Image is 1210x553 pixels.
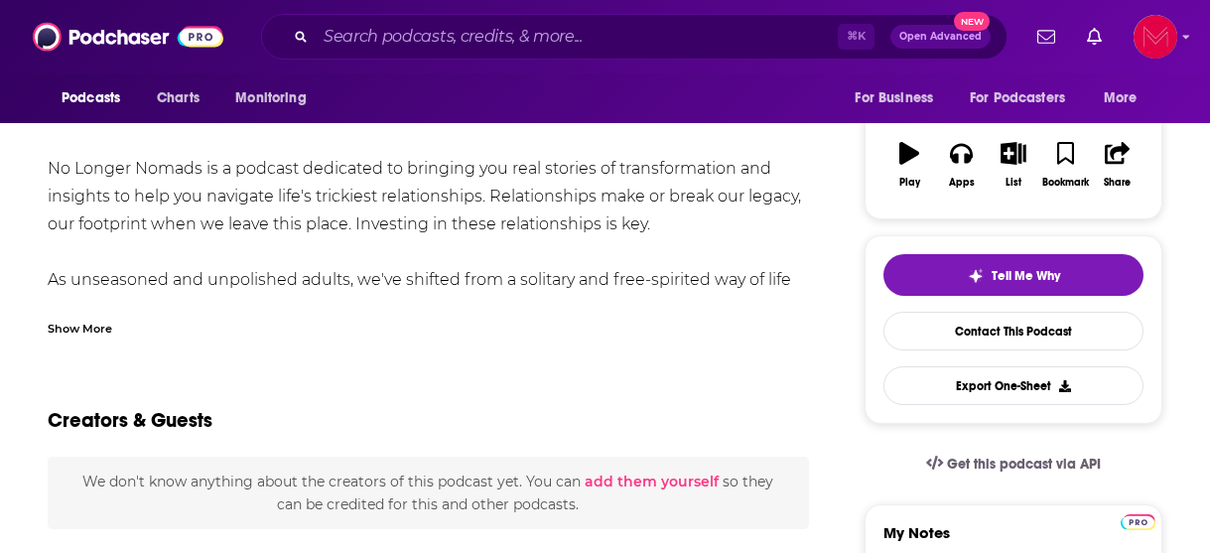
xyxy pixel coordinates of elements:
button: open menu [957,79,1094,117]
div: List [1006,177,1021,189]
span: New [954,12,990,31]
span: Monitoring [235,84,306,112]
span: ⌘ K [838,24,874,50]
h2: Creators & Guests [48,408,212,433]
button: open menu [221,79,332,117]
span: More [1104,84,1138,112]
span: For Business [855,84,933,112]
span: Tell Me Why [992,268,1060,284]
input: Search podcasts, credits, & more... [316,21,838,53]
span: For Podcasters [970,84,1065,112]
div: No Longer Nomads is a podcast dedicated to bringing you real stories of transformation and insigh... [48,155,809,516]
button: tell me why sparkleTell Me Why [883,254,1143,296]
button: open menu [1090,79,1162,117]
div: Bookmark [1042,177,1089,189]
a: Pro website [1121,511,1155,530]
img: tell me why sparkle [968,268,984,284]
button: List [988,129,1039,201]
span: Open Advanced [899,32,982,42]
button: Bookmark [1039,129,1091,201]
a: Show notifications dropdown [1079,20,1110,54]
span: Charts [157,84,200,112]
button: Export One-Sheet [883,366,1143,405]
button: open menu [841,79,958,117]
div: Search podcasts, credits, & more... [261,14,1008,60]
img: Podchaser Pro [1121,514,1155,530]
span: Logged in as Pamelamcclure [1134,15,1177,59]
button: Apps [935,129,987,201]
span: We don't know anything about the creators of this podcast yet . You can so they can be credited f... [82,473,773,512]
div: Play [899,177,920,189]
a: Contact This Podcast [883,312,1143,350]
img: Podchaser - Follow, Share and Rate Podcasts [33,18,223,56]
button: add them yourself [585,474,719,489]
div: Share [1104,177,1131,189]
button: Open AdvancedNew [890,25,991,49]
button: Play [883,129,935,201]
div: Apps [949,177,975,189]
span: Get this podcast via API [947,456,1101,473]
a: Charts [144,79,211,117]
button: open menu [48,79,146,117]
img: User Profile [1134,15,1177,59]
button: Show profile menu [1134,15,1177,59]
span: Podcasts [62,84,120,112]
button: Share [1092,129,1143,201]
a: Get this podcast via API [910,440,1117,488]
a: Show notifications dropdown [1029,20,1063,54]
